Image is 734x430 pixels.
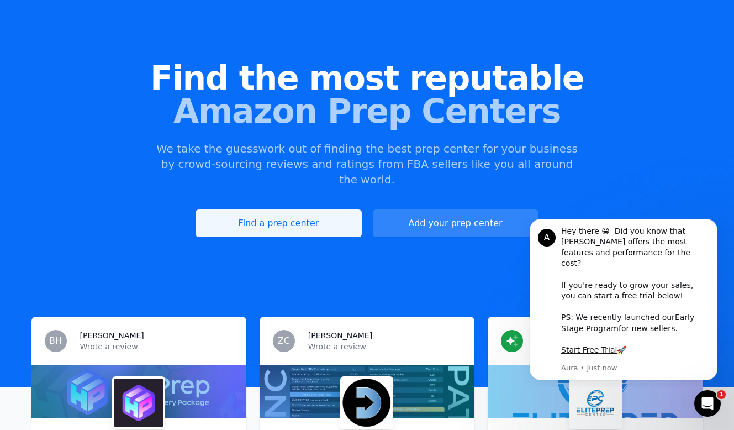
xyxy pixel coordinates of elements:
[104,126,113,135] b: 🚀
[571,379,620,427] img: Elite Prep Center
[48,7,196,142] div: Message content
[49,337,62,345] span: BH
[25,9,43,27] div: Profile image for Aura
[48,7,196,137] div: Hey there 😀 Did you know that [PERSON_NAME] offers the most features and performance for the cost...
[114,379,163,427] img: HexPrep
[694,390,721,417] iframe: Intercom live chat
[155,141,579,187] p: We take the guesswork out of finding the best prep center for your business by crowd-sourcing rev...
[308,341,461,352] p: Wrote a review
[717,390,726,399] span: 1
[513,219,734,387] iframe: Intercom notifications message
[18,95,716,128] span: Amazon Prep Centers
[80,341,233,352] p: Wrote a review
[18,61,716,95] span: Find the most reputable
[342,379,391,427] img: Dispatch Fulfillment LLC
[48,144,196,154] p: Message from Aura, sent Just now
[196,209,361,237] a: Find a prep center
[48,126,104,135] a: Start Free Trial
[278,337,290,345] span: ZC
[80,330,144,341] h3: [PERSON_NAME]
[308,330,372,341] h3: [PERSON_NAME]
[373,209,538,237] a: Add your prep center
